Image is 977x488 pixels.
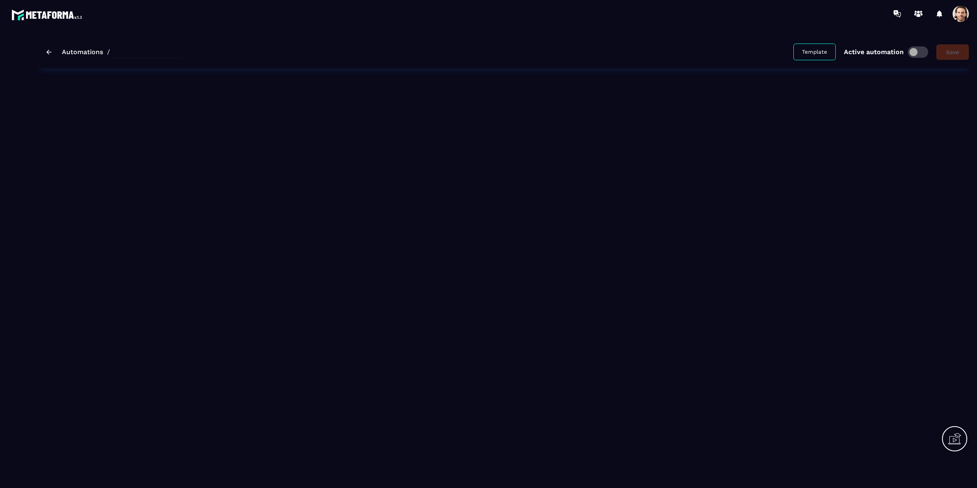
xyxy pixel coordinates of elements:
a: Automations [62,48,103,56]
span: / [107,48,110,56]
p: Active automation [844,48,904,56]
img: logo [11,7,85,22]
button: Template [793,44,836,60]
img: arrow [46,50,52,55]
